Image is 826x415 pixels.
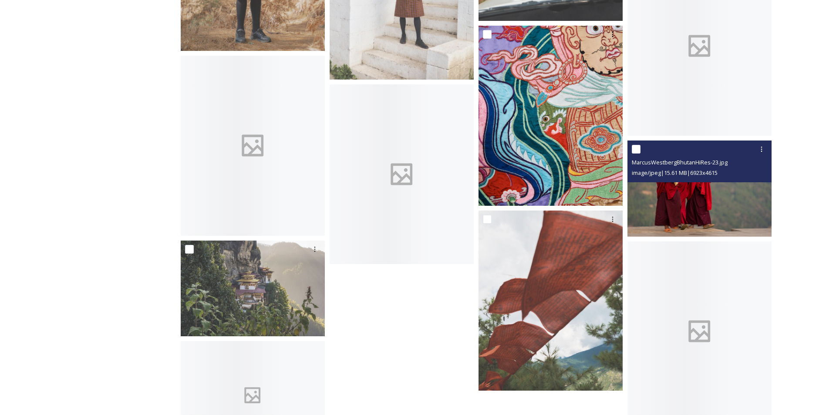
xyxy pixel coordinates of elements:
[632,158,728,166] span: MarcusWestbergBhutanHiRes-23.jpg
[632,169,718,177] span: image/jpeg | 15.61 MB | 6923 x 4615
[181,241,325,337] img: MarcusWestbergBhutanHiRes-11.jpg
[627,141,772,237] img: MarcusWestbergBhutanHiRes-23.jpg
[479,211,623,391] img: _SCH6670.jpg
[479,26,623,206] img: _SCH3636.jpg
